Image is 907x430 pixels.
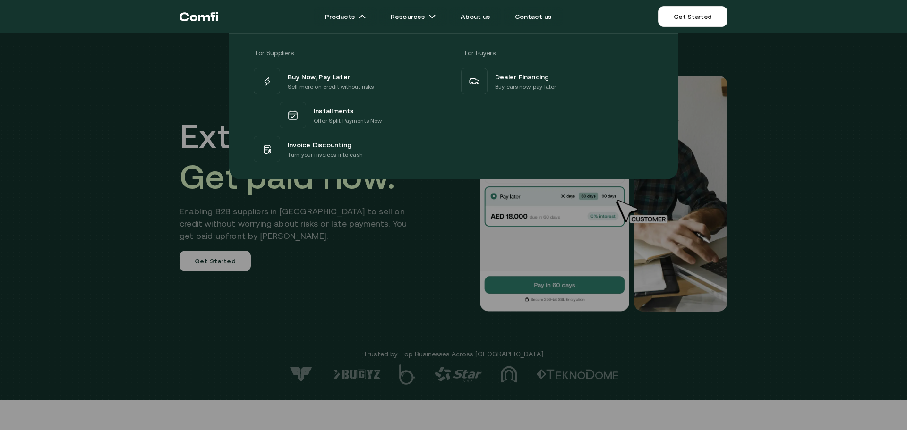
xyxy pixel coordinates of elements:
[379,7,447,26] a: Resourcesarrow icons
[256,49,293,57] span: For Suppliers
[288,82,374,92] p: Sell more on credit without risks
[252,96,448,134] a: InstallmentsOffer Split Payments Now
[459,66,655,96] a: Dealer FinancingBuy cars now, pay later
[288,139,351,150] span: Invoice Discounting
[428,13,436,20] img: arrow icons
[252,66,448,96] a: Buy Now, Pay LaterSell more on credit without risks
[314,7,377,26] a: Productsarrow icons
[359,13,366,20] img: arrow icons
[449,7,501,26] a: About us
[465,49,496,57] span: For Buyers
[495,71,549,82] span: Dealer Financing
[314,116,382,126] p: Offer Split Payments Now
[658,6,727,27] a: Get Started
[252,134,448,164] a: Invoice DiscountingTurn your invoices into cash
[180,2,218,31] a: Return to the top of the Comfi home page
[288,150,363,160] p: Turn your invoices into cash
[314,105,354,116] span: Installments
[495,82,556,92] p: Buy cars now, pay later
[504,7,563,26] a: Contact us
[288,71,350,82] span: Buy Now, Pay Later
